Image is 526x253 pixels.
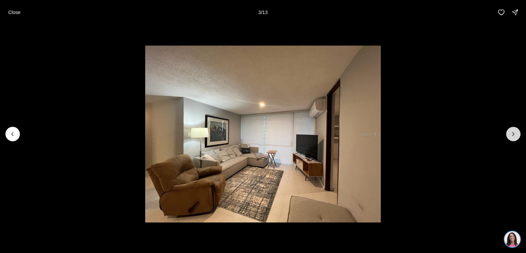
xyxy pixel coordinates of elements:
img: be3d4b55-7850-4bcb-9297-a2f9cd376e78.png [4,4,20,20]
button: Next slide [506,127,521,141]
p: Close [8,10,21,15]
p: 3 / 13 [258,10,267,15]
button: Close [4,5,25,19]
button: Previous slide [5,127,20,141]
